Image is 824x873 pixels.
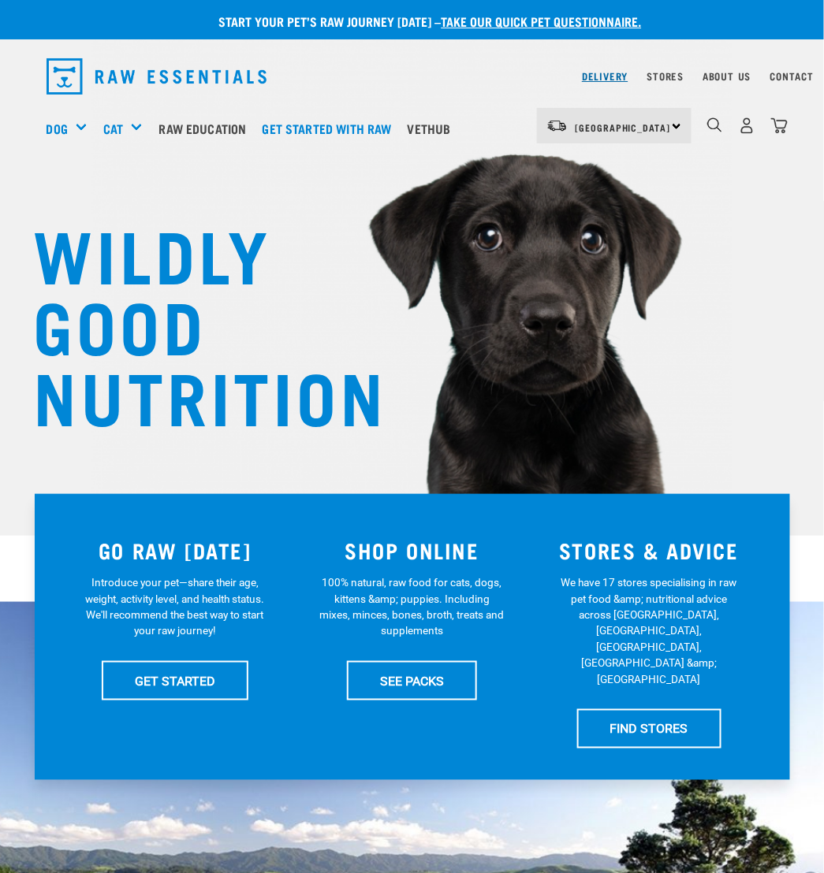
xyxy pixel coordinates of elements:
[34,217,349,429] h1: WILDLY GOOD NUTRITION
[155,97,258,160] a: Raw Education
[739,117,755,134] img: user.png
[82,574,267,639] p: Introduce your pet—share their age, weight, activity level, and health status. We'll recommend th...
[347,661,477,700] a: SEE PACKS
[582,73,628,79] a: Delivery
[577,709,721,749] a: FIND STORES
[303,538,521,563] h3: SHOP ONLINE
[703,73,751,79] a: About Us
[557,574,742,687] p: We have 17 stores specialising in raw pet food &amp; nutritional advice across [GEOGRAPHIC_DATA],...
[540,538,759,563] h3: STORES & ADVICE
[259,97,404,160] a: Get started with Raw
[770,73,815,79] a: Contact
[546,119,568,133] img: van-moving.png
[576,124,671,130] span: [GEOGRAPHIC_DATA]
[47,58,267,95] img: Raw Essentials Logo
[707,117,722,132] img: home-icon-1@2x.png
[442,17,642,24] a: take our quick pet questionnaire.
[34,52,791,101] nav: dropdown navigation
[103,119,123,138] a: Cat
[319,574,505,639] p: 100% natural, raw food for cats, dogs, kittens &amp; puppies. Including mixes, minces, bones, bro...
[771,117,788,134] img: home-icon@2x.png
[404,97,463,160] a: Vethub
[66,538,285,563] h3: GO RAW [DATE]
[47,119,68,138] a: Dog
[647,73,684,79] a: Stores
[102,661,248,700] a: GET STARTED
